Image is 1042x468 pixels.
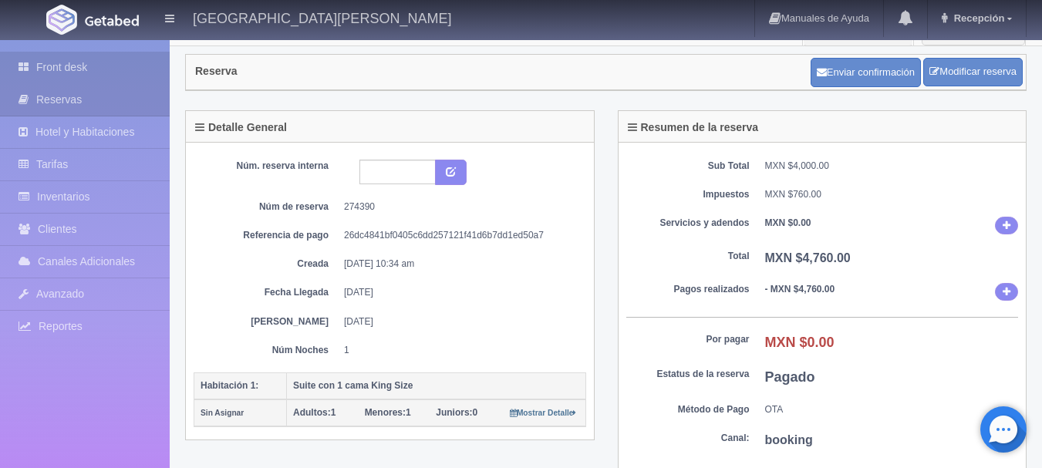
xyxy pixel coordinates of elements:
dt: Pagos realizados [626,283,750,296]
th: Suite con 1 cama King Size [287,372,586,399]
img: Getabed [46,5,77,35]
strong: Adultos: [293,407,331,418]
dt: Método de Pago [626,403,750,416]
dd: 274390 [344,200,575,214]
dt: Sub Total [626,160,750,173]
dd: 26dc4841bf0405c6dd257121f41d6b7dd1ed50a7 [344,229,575,242]
small: Mostrar Detalle [510,409,577,417]
h4: [GEOGRAPHIC_DATA][PERSON_NAME] [193,8,451,27]
b: MXN $0.00 [765,335,835,350]
dt: Estatus de la reserva [626,368,750,381]
strong: Juniors: [436,407,472,418]
h4: Resumen de la reserva [628,122,759,133]
dd: [DATE] [344,286,575,299]
dt: Por pagar [626,333,750,346]
dt: Fecha Llegada [205,286,329,299]
dd: MXN $760.00 [765,188,1019,201]
dt: Canal: [626,432,750,445]
button: Enviar confirmación [811,58,921,87]
small: Sin Asignar [201,409,244,417]
b: Pagado [765,369,815,385]
dt: Núm. reserva interna [205,160,329,173]
h4: Detalle General [195,122,287,133]
b: Habitación 1: [201,380,258,391]
b: MXN $0.00 [765,217,811,228]
span: Recepción [950,12,1005,24]
dt: Creada [205,258,329,271]
dt: Referencia de pago [205,229,329,242]
dt: Servicios y adendos [626,217,750,230]
span: 0 [436,407,477,418]
span: 1 [365,407,411,418]
dd: OTA [765,403,1019,416]
span: 1 [293,407,336,418]
strong: Menores: [365,407,406,418]
img: Getabed [85,15,139,26]
b: booking [765,433,813,446]
dt: Impuestos [626,188,750,201]
dd: MXN $4,000.00 [765,160,1019,173]
dd: [DATE] 10:34 am [344,258,575,271]
dd: 1 [344,344,575,357]
a: Mostrar Detalle [510,407,577,418]
dt: Total [626,250,750,263]
b: MXN $4,760.00 [765,251,851,264]
dd: [DATE] [344,315,575,328]
h4: Reserva [195,66,238,77]
dt: Núm de reserva [205,200,329,214]
dt: Núm Noches [205,344,329,357]
dt: [PERSON_NAME] [205,315,329,328]
a: Modificar reserva [923,58,1023,86]
b: - MXN $4,760.00 [765,284,835,295]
